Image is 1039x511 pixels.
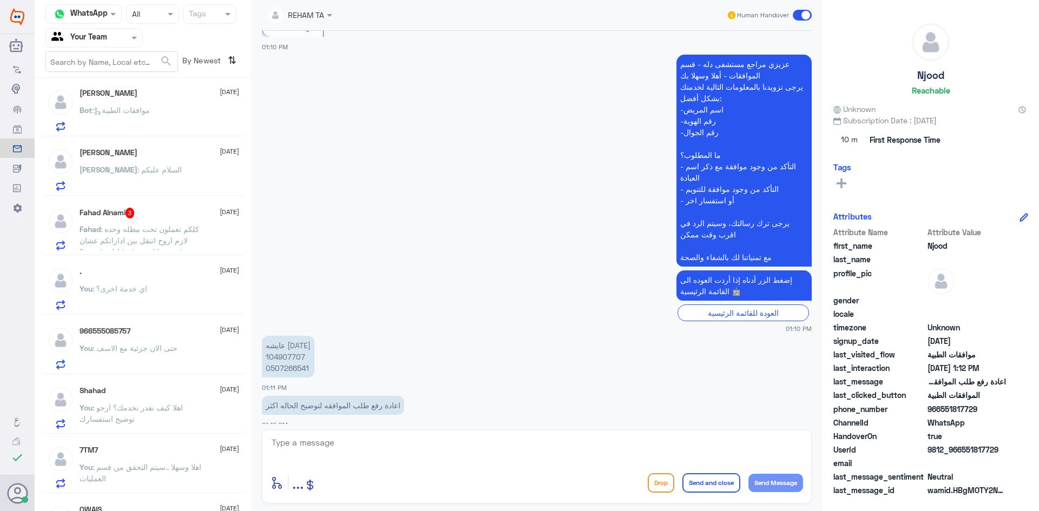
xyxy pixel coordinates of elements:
span: 01:10 PM [262,43,288,50]
h5: الرضية حامد [80,89,137,98]
span: locale [833,308,925,320]
i: ⇅ [228,51,236,69]
span: ... [292,473,304,492]
span: You [80,284,93,293]
span: اعادة رفع طلب الموافقه لتوضيح الحاله اكثر [928,376,1006,387]
img: defaultAdmin.png [47,267,74,294]
h6: Reachable [912,85,950,95]
button: Avatar [7,483,28,503]
span: UserId [833,444,925,455]
span: [DATE] [220,325,239,335]
span: [DATE] [220,384,239,394]
span: : كلكم تعملون تحت مظله وحده لازم اروح اتنقل بين اداراتكم عشان اجيب بيانات تحتاجها اداره اخرى.؟ [80,224,199,256]
h6: Attributes [833,211,872,221]
span: [DATE] [220,87,239,97]
span: last_message_sentiment [833,471,925,482]
div: Tags [187,8,206,22]
img: defaultAdmin.png [47,327,74,354]
span: First Response Time [870,134,941,145]
span: email [833,457,925,469]
span: 2025-08-21T10:12:19.946Z [928,362,1006,374]
span: By Newest [178,51,223,73]
span: 10 m [833,130,866,150]
span: موافقات الطبية [928,349,1006,360]
img: defaultAdmin.png [47,386,74,413]
img: yourTeam.svg [51,30,68,46]
span: 01:11 PM [262,384,287,391]
button: ... [292,470,304,495]
img: defaultAdmin.png [47,148,74,175]
span: true [928,430,1006,442]
span: 01:12 PM [262,421,288,428]
h5: 7TM7 [80,446,98,455]
img: Widebot Logo [10,8,24,25]
p: 21/8/2025, 1:10 PM [676,55,812,267]
span: [PERSON_NAME] [80,165,137,174]
img: defaultAdmin.png [912,24,949,61]
button: Drop [648,473,674,493]
span: Subscription Date : [DATE] [833,115,1028,126]
span: Unknown [928,322,1006,333]
span: 01:10 PM [786,324,812,333]
p: 21/8/2025, 1:12 PM [262,396,404,415]
h5: 966555085757 [80,327,130,336]
span: last_interaction [833,362,925,374]
span: [DATE] [220,147,239,156]
span: You [80,462,93,472]
span: You [80,343,93,353]
span: Bot [80,105,92,115]
button: Send and close [682,473,740,493]
span: null [928,295,1006,306]
span: gender [833,295,925,306]
span: 0 [928,471,1006,482]
span: Attribute Name [833,227,925,238]
span: profile_pic [833,268,925,293]
span: Human Handover [737,10,789,20]
span: first_name [833,240,925,251]
img: defaultAdmin.png [928,268,955,295]
span: null [928,457,1006,469]
p: 21/8/2025, 1:11 PM [262,336,314,377]
span: : اهلا وسهلا ..سيتم التحقق من قسم العمليات [80,462,201,483]
span: search [160,55,173,68]
img: defaultAdmin.png [47,208,74,235]
span: last_name [833,254,925,265]
span: wamid.HBgMOTY2NTUxODE3NzI5FQIAEhgUM0FDRENFQzUxRTMwMDlCMzAzMDQA [928,485,1006,496]
span: signup_date [833,335,925,347]
span: 2024-11-17T18:49:02.839Z [928,335,1006,347]
h5: Fahad Alnami [80,208,135,218]
h5: Shahad [80,386,106,395]
span: 2 [928,417,1006,428]
span: last_message [833,376,925,387]
span: timezone [833,322,925,333]
span: HandoverOn [833,430,925,442]
span: 966551817729 [928,403,1006,415]
span: : السلام عليكم [137,165,182,174]
img: whatsapp.png [51,6,68,22]
div: العودة للقائمة الرئيسية [678,304,809,321]
span: [DATE] [220,207,239,217]
h5: . [80,267,82,276]
span: last_visited_flow [833,349,925,360]
h5: Omar Bin Jahlan [80,148,137,157]
span: : اي خدمة اخرى؟ [93,284,147,293]
span: Attribute Value [928,227,1006,238]
span: : موافقات الطبية [92,105,150,115]
span: Fahad [80,224,101,234]
span: 9812_966551817729 [928,444,1006,455]
input: Search by Name, Local etc… [46,52,177,71]
span: null [928,308,1006,320]
span: You [80,403,93,412]
span: last_message_id [833,485,925,496]
span: : اهلا كيف نقدر نخدمك؟ ارجو توضيح استفسارك [80,403,183,423]
button: search [160,52,173,70]
span: ChannelId [833,417,925,428]
span: : حتى الان جزئية مع الاسف [93,343,177,353]
h5: Njood [917,69,944,82]
span: last_clicked_button [833,389,925,401]
i: check [11,451,24,464]
img: defaultAdmin.png [47,89,74,116]
span: phone_number [833,403,925,415]
span: Njood [928,240,1006,251]
h6: Tags [833,162,851,172]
